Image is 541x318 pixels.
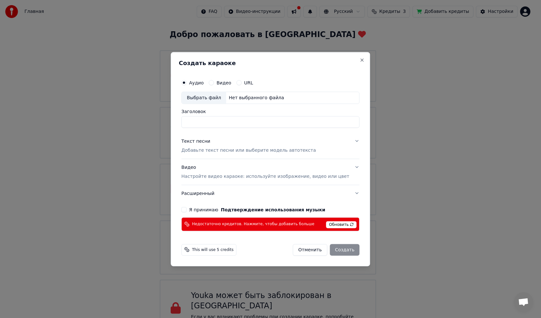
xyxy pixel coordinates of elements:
button: Я принимаю [221,207,325,212]
label: Видео [216,80,231,85]
label: Аудио [189,80,204,85]
div: Выбрать файл [182,92,226,103]
p: Добавьте текст песни или выберите модель автотекста [181,147,316,153]
div: Видео [181,164,349,179]
label: URL [244,80,253,85]
span: Недостаточно кредитов. Нажмите, чтобы добавить больше [192,221,314,226]
p: Настройте видео караоке: используйте изображение, видео или цвет [181,173,349,179]
div: Текст песни [181,138,210,144]
span: This will use 5 credits [192,247,233,252]
div: Нет выбранного файла [226,94,287,101]
span: Обновить [326,221,357,228]
button: Текст песниДобавьте текст песни или выберите модель автотекста [181,133,359,159]
label: Я принимаю [189,207,325,212]
button: Расширенный [181,185,359,202]
button: Отменить [293,244,327,255]
h2: Создать караоке [179,60,362,66]
label: Заголовок [181,109,359,113]
button: ВидеоНастройте видео караоке: используйте изображение, видео или цвет [181,159,359,185]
